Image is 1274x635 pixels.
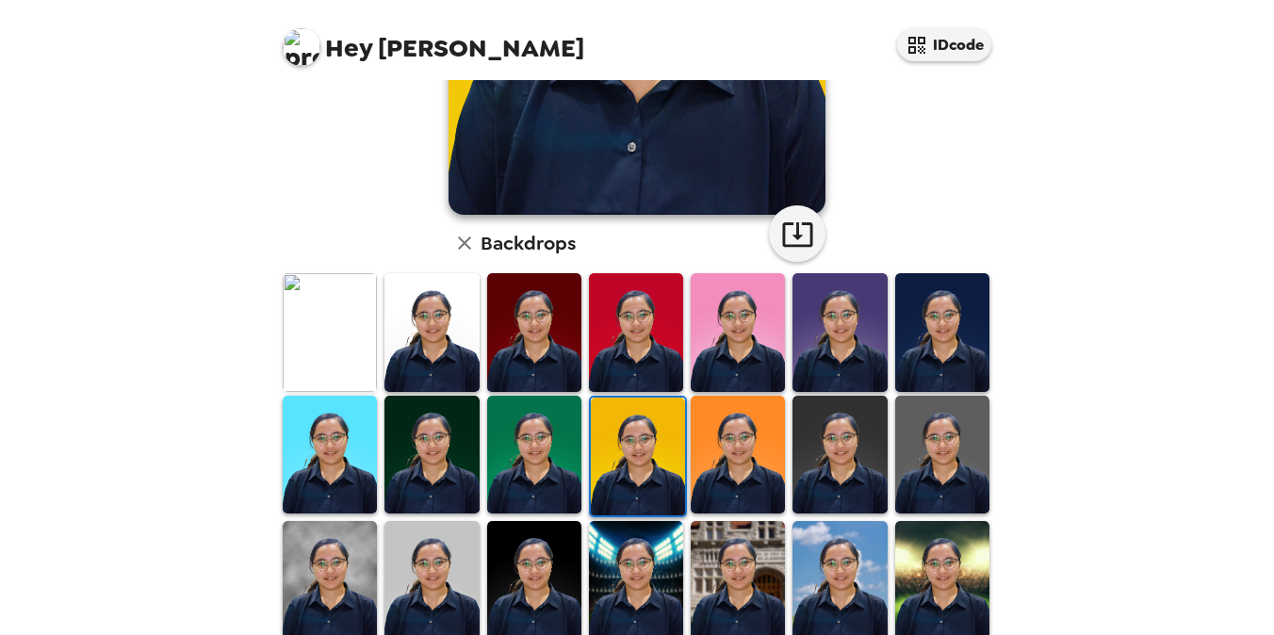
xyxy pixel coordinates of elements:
[283,28,320,66] img: profile pic
[325,31,372,65] span: Hey
[283,19,584,61] span: [PERSON_NAME]
[897,28,991,61] button: IDcode
[481,228,576,258] h6: Backdrops
[283,273,377,391] img: Original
